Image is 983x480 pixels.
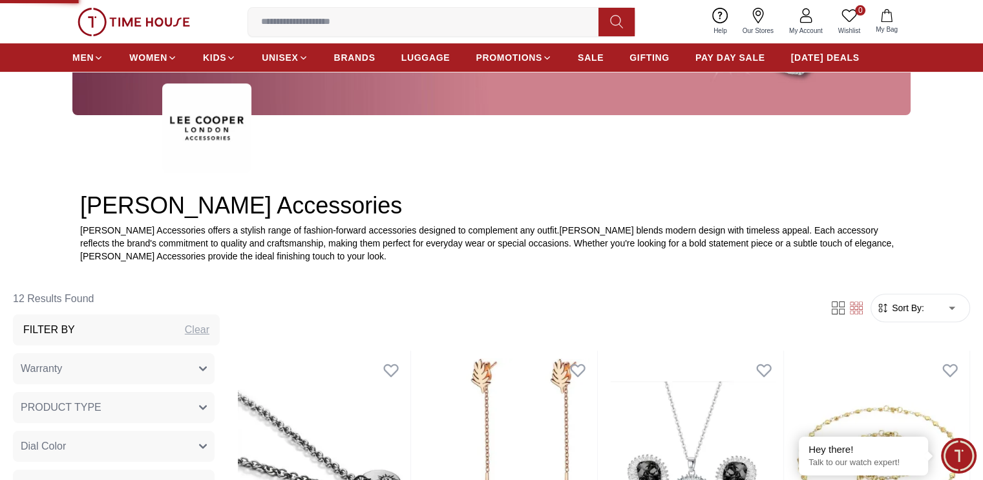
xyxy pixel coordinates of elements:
span: Sort By: [889,301,924,314]
button: PRODUCT TYPE [13,392,215,423]
a: LUGGAGE [401,46,450,69]
a: KIDS [203,46,236,69]
h3: Filter By [23,322,75,338]
span: [PERSON_NAME] Accessories offers a stylish range of fashion-forward accessories designed to compl... [80,225,894,261]
span: My Bag [871,25,903,34]
span: 0 [855,5,865,16]
button: Sort By: [876,301,924,314]
span: LUGGAGE [401,51,450,64]
span: BRANDS [334,51,375,64]
a: MEN [72,46,103,69]
h2: [PERSON_NAME] Accessories [80,193,903,219]
a: SALE [578,46,604,69]
div: Chat Widget [941,438,977,474]
span: Wishlist [833,26,865,36]
span: Help [708,26,732,36]
h6: 12 Results Found [13,283,220,314]
span: PRODUCT TYPE [21,400,101,415]
button: My Bag [868,6,905,37]
span: Our Stores [737,26,779,36]
span: My Account [784,26,828,36]
a: Help [706,5,735,38]
p: Talk to our watch expert! [809,457,918,468]
a: PROMOTIONS [476,46,552,69]
button: Dial Color [13,431,215,462]
img: ... [162,83,251,173]
a: Our Stores [735,5,781,38]
div: Clear [185,322,209,338]
button: Warranty [13,353,215,384]
span: GIFTING [629,51,670,64]
span: WOMEN [129,51,167,64]
a: 0Wishlist [830,5,868,38]
span: PROMOTIONS [476,51,542,64]
span: UNISEX [262,51,298,64]
a: UNISEX [262,46,308,69]
a: PAY DAY SALE [695,46,765,69]
span: [DATE] DEALS [791,51,860,64]
div: Hey there! [809,443,918,456]
span: SALE [578,51,604,64]
span: Dial Color [21,439,66,454]
a: GIFTING [629,46,670,69]
span: MEN [72,51,94,64]
a: BRANDS [334,46,375,69]
span: PAY DAY SALE [695,51,765,64]
a: [DATE] DEALS [791,46,860,69]
img: ... [78,8,190,36]
a: WOMEN [129,46,177,69]
span: Warranty [21,361,62,376]
span: KIDS [203,51,226,64]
